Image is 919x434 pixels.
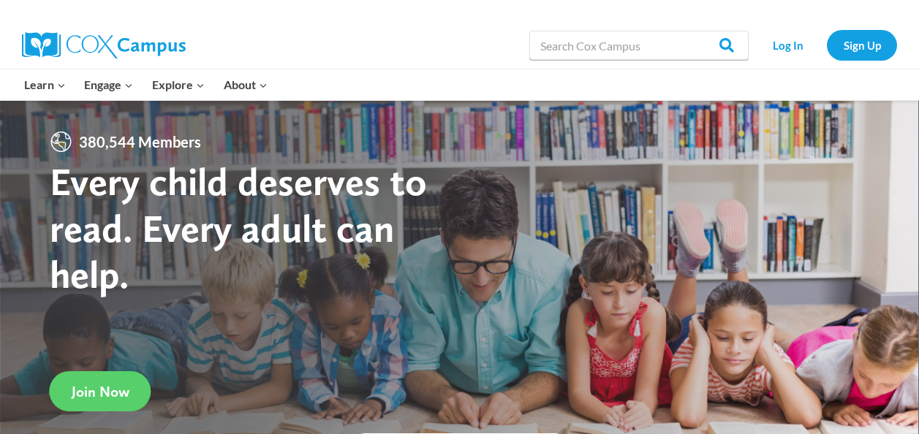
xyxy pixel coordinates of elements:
[84,75,133,94] span: Engage
[50,371,151,411] a: Join Now
[152,75,205,94] span: Explore
[756,30,820,60] a: Log In
[529,31,749,60] input: Search Cox Campus
[15,69,276,100] nav: Primary Navigation
[756,30,897,60] nav: Secondary Navigation
[73,130,207,153] span: 380,544 Members
[72,383,129,400] span: Join Now
[22,32,186,58] img: Cox Campus
[50,158,427,297] strong: Every child deserves to read. Every adult can help.
[827,30,897,60] a: Sign Up
[24,75,66,94] span: Learn
[224,75,268,94] span: About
